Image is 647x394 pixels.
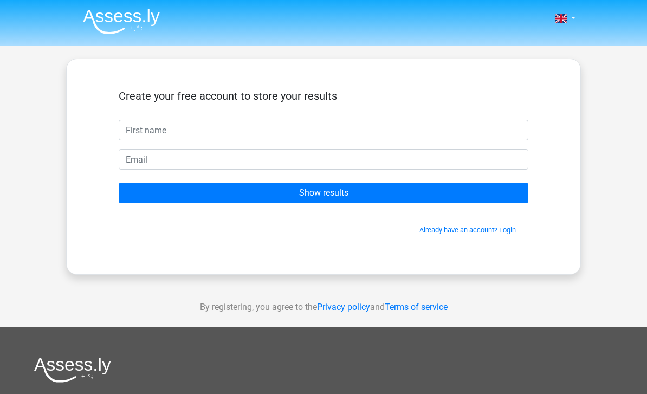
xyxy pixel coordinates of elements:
a: Already have an account? Login [419,226,516,234]
a: Terms of service [385,302,448,312]
img: Assessly logo [34,357,111,383]
a: Privacy policy [317,302,370,312]
input: Show results [119,183,528,203]
input: Email [119,149,528,170]
input: First name [119,120,528,140]
img: Assessly [83,9,160,34]
h5: Create your free account to store your results [119,89,528,102]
